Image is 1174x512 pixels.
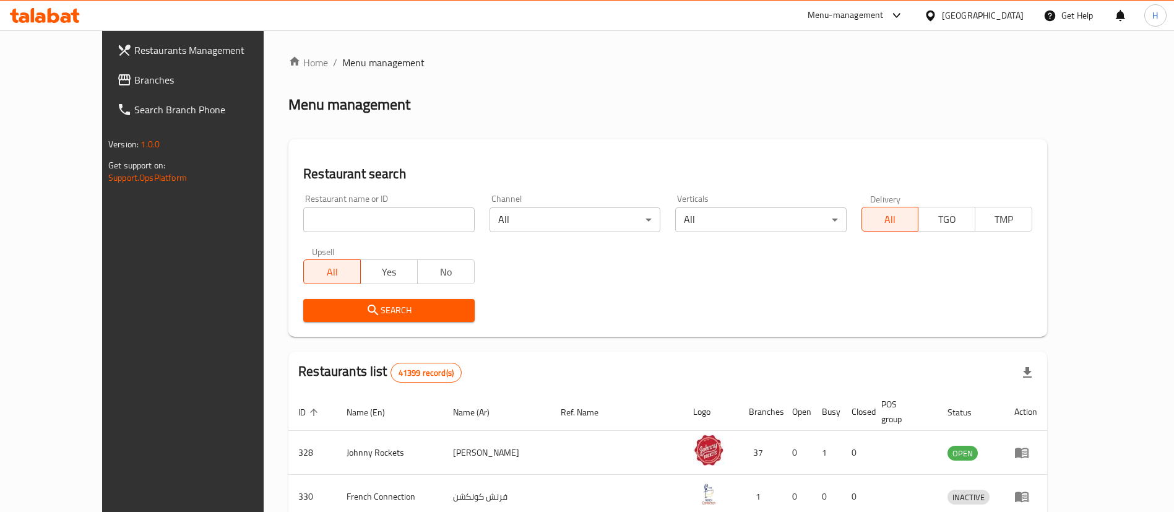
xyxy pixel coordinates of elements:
span: H [1152,9,1158,22]
div: Total records count [391,363,462,383]
div: [GEOGRAPHIC_DATA] [942,9,1024,22]
a: Support.OpsPlatform [108,170,187,186]
div: Menu-management [808,8,884,23]
span: Get support on: [108,157,165,173]
img: Johnny Rockets [693,435,724,466]
span: 41399 record(s) [391,367,461,379]
li: / [333,55,337,70]
a: Home [288,55,328,70]
th: Logo [683,393,739,431]
th: Branches [739,393,782,431]
span: Restaurants Management [134,43,288,58]
span: TMP [980,210,1027,228]
span: ID [298,405,322,420]
nav: breadcrumb [288,55,1047,70]
span: Search [313,303,464,318]
span: All [309,263,356,281]
div: Menu [1014,489,1037,504]
span: 1.0.0 [140,136,160,152]
span: INACTIVE [947,490,990,505]
input: Search for restaurant name or ID.. [303,207,474,232]
div: All [490,207,660,232]
img: French Connection [693,479,724,510]
h2: Menu management [288,95,410,115]
h2: Restaurant search [303,165,1032,183]
button: Search [303,299,474,322]
a: Search Branch Phone [107,95,298,124]
td: 37 [739,431,782,475]
label: Upsell [312,247,335,256]
button: Yes [360,259,418,284]
span: Ref. Name [561,405,615,420]
td: 0 [782,431,812,475]
th: Action [1004,393,1047,431]
span: Search Branch Phone [134,102,288,117]
th: Closed [842,393,871,431]
span: OPEN [947,446,978,461]
td: Johnny Rockets [337,431,443,475]
th: Open [782,393,812,431]
td: 1 [812,431,842,475]
td: 0 [842,431,871,475]
a: Restaurants Management [107,35,298,65]
span: Yes [366,263,413,281]
label: Delivery [870,194,901,203]
button: All [861,207,919,232]
span: No [423,263,470,281]
div: Export file [1012,358,1042,388]
span: Menu management [342,55,425,70]
div: All [675,207,846,232]
td: [PERSON_NAME] [443,431,551,475]
div: Menu [1014,445,1037,460]
span: Name (En) [347,405,401,420]
button: No [417,259,475,284]
button: TMP [975,207,1032,232]
span: POS group [881,397,923,427]
th: Busy [812,393,842,431]
button: TGO [918,207,975,232]
button: All [303,259,361,284]
span: TGO [923,210,970,228]
span: Branches [134,72,288,87]
td: 328 [288,431,337,475]
span: Name (Ar) [453,405,506,420]
span: All [867,210,914,228]
a: Branches [107,65,298,95]
span: Status [947,405,988,420]
h2: Restaurants list [298,362,462,383]
span: Version: [108,136,139,152]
